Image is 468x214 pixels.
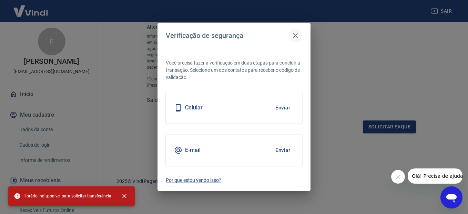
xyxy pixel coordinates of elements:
h5: E-mail [185,147,201,154]
span: Horário indisponível para solicitar transferência [14,193,111,200]
iframe: Fechar mensagem [391,170,405,184]
a: Por que estou vendo isso? [166,177,302,184]
iframe: Botão para abrir a janela de mensagens [440,186,462,208]
h4: Verificação de segurança [166,31,243,40]
button: Enviar [272,100,294,115]
p: Você precisa fazer a verificação em duas etapas para concluir a transação. Selecione um dos conta... [166,59,302,81]
iframe: Mensagem da empresa [408,168,462,184]
h5: Celular [185,104,203,111]
span: Olá! Precisa de ajuda? [4,5,58,10]
button: Enviar [272,143,294,157]
button: close [117,188,132,204]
